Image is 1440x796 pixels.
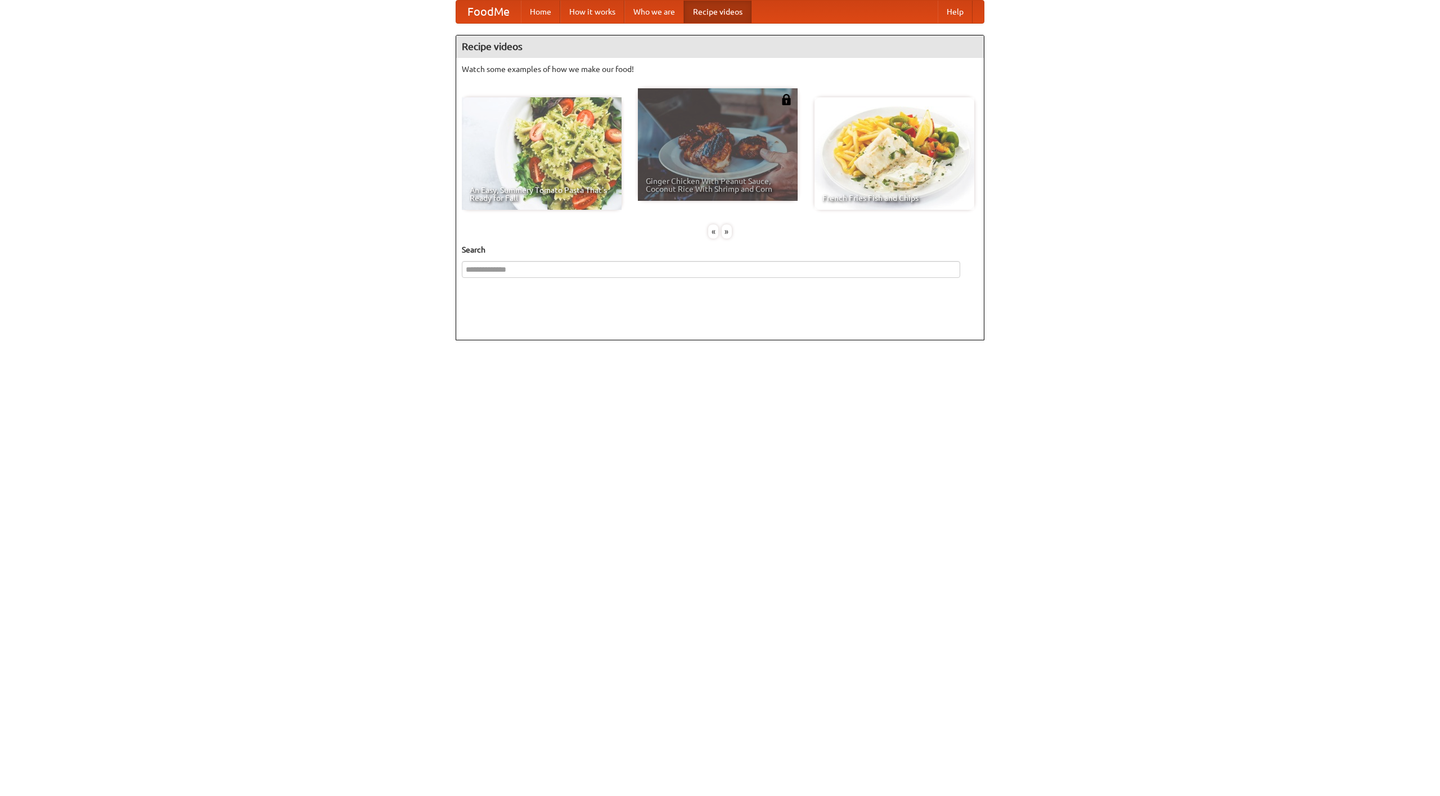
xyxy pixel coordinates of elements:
[822,194,966,202] span: French Fries Fish and Chips
[814,97,974,210] a: French Fries Fish and Chips
[456,35,984,58] h4: Recipe videos
[722,224,732,239] div: »
[462,244,978,255] h5: Search
[708,224,718,239] div: «
[684,1,751,23] a: Recipe videos
[781,94,792,105] img: 483408.png
[470,186,614,202] span: An Easy, Summery Tomato Pasta That's Ready for Fall
[462,97,622,210] a: An Easy, Summery Tomato Pasta That's Ready for Fall
[938,1,973,23] a: Help
[560,1,624,23] a: How it works
[462,64,978,75] p: Watch some examples of how we make our food!
[624,1,684,23] a: Who we are
[521,1,560,23] a: Home
[456,1,521,23] a: FoodMe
